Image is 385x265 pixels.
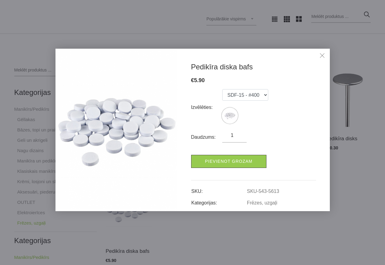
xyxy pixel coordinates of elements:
span: € [191,77,194,83]
a: Pievienot grozam [191,155,267,168]
td: Kategorijas: [191,195,247,207]
h3: Pedikīra diska bafs [191,62,316,71]
img: Pedikīra diska bafs [55,49,177,211]
span: 5.90 [194,77,205,83]
a: Close [318,52,327,61]
img: ... [222,108,237,123]
td: SKU: [191,183,247,195]
a: SKU-543-5613 [247,189,279,194]
div: Izvēlēties: [191,103,223,112]
div: Daudzums: [191,132,223,142]
a: Frēzes, uzgaļi [247,200,277,206]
